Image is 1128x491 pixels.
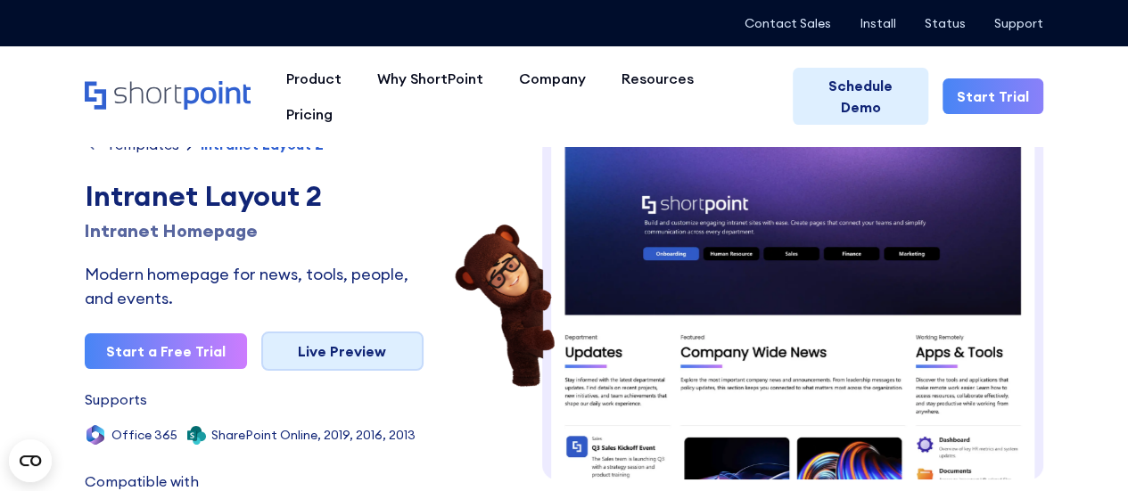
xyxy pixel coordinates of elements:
a: Start Trial [943,78,1043,114]
a: Live Preview [261,331,424,371]
a: Company [501,61,604,96]
a: Start a Free Trial [85,333,247,369]
div: Intranet Layout 2 [201,137,324,151]
a: Product [268,61,359,96]
div: Why ShortPoint [377,68,483,89]
a: Home [85,81,251,111]
div: Intranet Layout 2 [85,175,424,217]
div: Company [519,68,586,89]
iframe: Chat Widget [1039,405,1128,491]
button: Open CMP widget [9,439,52,482]
h1: Intranet Homepage [85,217,424,244]
div: Compatible with [85,474,199,488]
a: Status [925,16,966,30]
a: Support [994,16,1043,30]
div: Product [286,68,342,89]
div: Modern homepage for news, tools, people, and events. [85,262,424,310]
div: Office 365 [111,429,177,441]
a: Install [860,16,896,30]
a: Contact Sales [745,16,831,30]
a: Schedule Demo [793,68,928,125]
div: Resources [622,68,694,89]
div: SharePoint Online, 2019, 2016, 2013 [211,429,416,441]
div: Templates [106,137,179,151]
a: Resources [604,61,712,96]
a: Pricing [268,96,350,132]
div: Supports [85,392,147,406]
div: Pricing [286,103,333,125]
a: Why ShortPoint [359,61,501,96]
